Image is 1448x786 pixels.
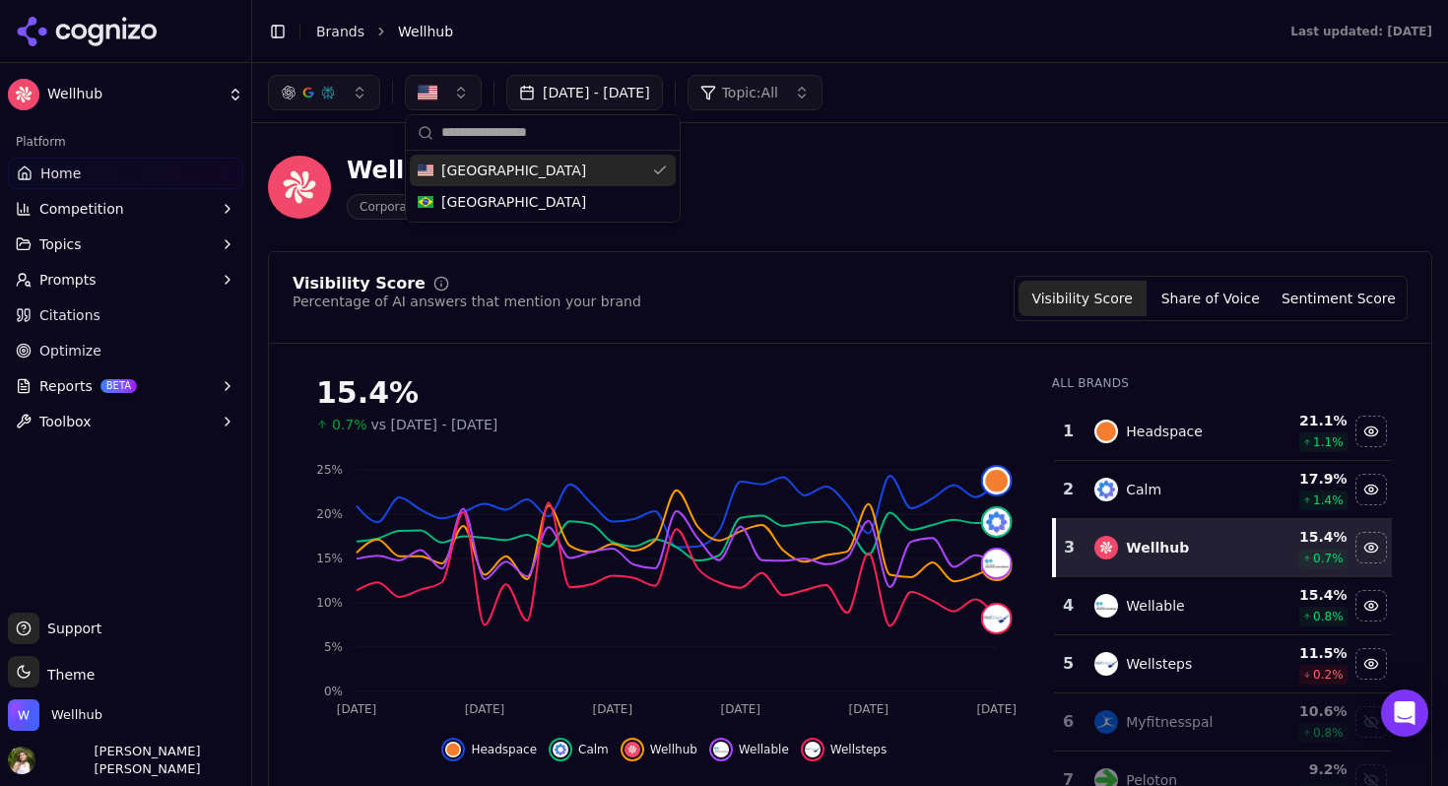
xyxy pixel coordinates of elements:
[337,702,377,716] tspan: [DATE]
[8,79,39,110] img: Wellhub
[709,738,789,761] button: Hide wellable data
[8,406,243,437] button: Toolbox
[1126,480,1161,499] div: Calm
[621,738,697,761] button: Hide wellhub data
[739,742,789,757] span: Wellable
[1313,725,1344,741] span: 0.8 %
[1355,416,1387,447] button: Hide headspace data
[39,305,100,325] span: Citations
[347,155,547,186] div: Wellhub
[1019,281,1147,316] button: Visibility Score
[406,151,680,222] div: Suggestions
[713,742,729,757] img: wellable
[39,270,97,290] span: Prompts
[1262,469,1348,489] div: 17.9 %
[1147,281,1275,316] button: Share of Voice
[1355,532,1387,563] button: Hide wellhub data
[721,702,761,716] tspan: [DATE]
[316,507,343,521] tspan: 20%
[1126,712,1213,732] div: Myfitnesspal
[316,596,343,610] tspan: 10%
[1262,527,1348,547] div: 15.4 %
[316,24,364,39] a: Brands
[650,742,697,757] span: Wellhub
[1054,403,1392,461] tr: 1headspaceHeadspace21.1%1.1%Hide headspace data
[40,164,81,183] span: Home
[445,742,461,757] img: headspace
[316,22,1251,41] nav: breadcrumb
[316,552,343,565] tspan: 15%
[316,375,1013,411] div: 15.4%
[1094,652,1118,676] img: wellsteps
[1054,577,1392,635] tr: 4wellableWellable15.4%0.8%Hide wellable data
[1062,420,1076,443] div: 1
[1313,667,1344,683] span: 0.2 %
[1094,710,1118,734] img: myfitnesspal
[1126,422,1203,441] div: Headspace
[39,376,93,396] span: Reports
[465,702,505,716] tspan: [DATE]
[418,194,433,210] img: Brazil
[1381,689,1428,737] div: Open Intercom Messenger
[398,22,453,41] span: Wellhub
[1062,594,1076,618] div: 4
[1313,609,1344,624] span: 0.8 %
[1094,536,1118,559] img: wellhub
[1054,635,1392,693] tr: 5wellstepsWellsteps11.5%0.2%Hide wellsteps data
[1062,478,1076,501] div: 2
[983,605,1011,632] img: wellsteps
[1126,596,1184,616] div: Wellable
[8,699,102,731] button: Open organization switcher
[1275,281,1403,316] button: Sentiment Score
[1062,710,1076,734] div: 6
[324,685,343,698] tspan: 0%
[316,463,343,477] tspan: 25%
[371,415,498,434] span: vs [DATE] - [DATE]
[39,619,101,638] span: Support
[8,264,243,295] button: Prompts
[43,743,243,778] span: [PERSON_NAME] [PERSON_NAME]
[1262,701,1348,721] div: 10.6 %
[39,341,101,360] span: Optimize
[1094,420,1118,443] img: headspace
[976,702,1017,716] tspan: [DATE]
[47,86,220,103] span: Wellhub
[293,292,641,311] div: Percentage of AI answers that mention your brand
[593,702,633,716] tspan: [DATE]
[1313,551,1344,566] span: 0.7 %
[625,742,640,757] img: wellhub
[1355,474,1387,505] button: Hide calm data
[8,699,39,731] img: Wellhub
[805,742,821,757] img: wellsteps
[1126,654,1192,674] div: Wellsteps
[722,83,778,102] span: Topic: All
[8,335,243,366] a: Optimize
[8,229,243,260] button: Topics
[39,667,95,683] span: Theme
[1094,478,1118,501] img: calm
[268,156,331,219] img: Wellhub
[1054,519,1392,577] tr: 3wellhubWellhub15.4%0.7%Hide wellhub data
[418,83,437,102] img: United States
[39,234,82,254] span: Topics
[1262,759,1348,779] div: 9.2 %
[8,743,243,778] button: Open user button
[39,412,92,431] span: Toolbox
[1094,594,1118,618] img: wellable
[332,415,367,434] span: 0.7%
[418,163,433,178] img: United States
[8,299,243,331] a: Citations
[830,742,887,757] span: Wellsteps
[1052,375,1392,391] div: All Brands
[1054,461,1392,519] tr: 2calmCalm17.9%1.4%Hide calm data
[1313,434,1344,450] span: 1.1 %
[441,738,537,761] button: Hide headspace data
[553,742,568,757] img: calm
[1355,706,1387,738] button: Show myfitnesspal data
[1313,492,1344,508] span: 1.4 %
[471,742,537,757] span: Headspace
[8,126,243,158] div: Platform
[801,738,887,761] button: Hide wellsteps data
[1064,536,1076,559] div: 3
[347,194,547,220] span: Corporate Wellness Platforms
